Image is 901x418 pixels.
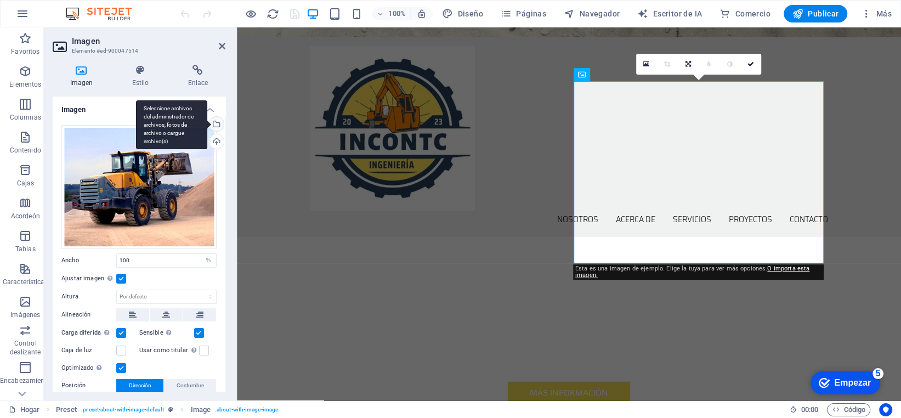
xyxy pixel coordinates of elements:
font: Comercio [735,9,770,18]
font: Más [876,9,892,18]
a: Confirmar (Ctrl ⏎) [740,54,761,75]
font: Diseño [458,9,483,18]
button: Escritor de IA [633,5,706,22]
span: Click to select. Double-click to edit [56,403,77,416]
a: O importa esta imagen. [575,265,809,279]
font: Tablas [15,245,36,253]
font: Imagen [72,36,100,46]
button: Navegador [559,5,624,22]
font: Dirección [129,382,151,388]
span: . about-with-image-image [215,403,278,416]
font: Acordeón [11,212,40,220]
font: Páginas [516,9,546,18]
font: Seleccione archivos del administrador de archivos, fotos de archivo o cargue archivo(s) [144,105,194,144]
font: Publicar [808,9,838,18]
font: Elementos [9,81,41,88]
button: Comercio [715,5,775,22]
button: 100% [372,7,411,20]
a: Escala de grises [719,54,740,75]
font: Imágenes [10,311,40,319]
font: 00:00 [801,405,818,414]
font: Caja de luz [61,347,92,354]
font: Optimizado [61,364,93,371]
font: Altura [61,293,78,300]
font: Ajustar imagen [61,275,104,282]
font: Elemento #ed-900047514 [72,48,138,54]
font: Características [3,278,48,286]
font: Escritor de IA [653,9,702,18]
div: bg_11.jpg [61,125,217,249]
button: Código [827,403,870,416]
a: Difuminar [699,54,719,75]
button: Publicar [784,5,848,22]
button: Más [856,5,896,22]
font: 100% [388,9,405,18]
h6: Tiempo de sesión [790,403,819,416]
font: Esta es una imagen de ejemplo. Elige la tuya para ver más opciones. [575,265,767,272]
button: Centrados en el usuario [879,403,892,416]
font: Código [843,405,865,414]
font: Favoritos [11,48,39,55]
font: Navegador [580,9,620,18]
button: Costumbre [164,379,216,392]
font: Usar como titular [139,347,188,354]
a: Seleccione archivos del administrador de archivos, fotos de archivo o cargue archivo(s) [636,54,657,75]
font: Sensible [139,329,163,336]
font: Columnas [10,114,41,121]
font: Empezar [29,12,66,21]
font: Alineación [61,311,90,318]
div: Empezar Quedan 5 elementos, 0 % completado [5,5,75,29]
img: Logotipo del editor [63,7,145,20]
font: Estilo [132,79,149,87]
span: . preset-about-with-image-default [81,403,164,416]
button: Páginas [496,5,551,22]
font: Cajas [17,179,35,187]
a: Seleccione archivos del administrador de archivos, fotos de archivo o cargue archivo(s) [209,116,224,132]
button: recargar [266,7,279,20]
font: Enlace [188,79,208,87]
a: Haga clic para cancelar la selección. Haga doble clic para abrir Páginas. [9,403,40,416]
font: Hogar [20,405,39,414]
button: Dirección [116,379,163,392]
a: Modo de recorte [657,54,678,75]
i: Recargar página [267,8,279,20]
font: Costumbre [177,382,204,388]
font: Imagen [61,105,86,114]
font: Posición [61,382,86,389]
button: Haga clic aquí para salir del modo de vista previa y continuar editando [244,7,257,20]
font: Carga diferida [61,329,101,336]
nav: migaja de pan [56,403,278,416]
font: Control deslizante [10,340,41,356]
i: This element is a customizable preset [168,406,173,413]
a: Cambiar la orientación [678,54,699,75]
font: Ancho [61,257,79,264]
font: Contenido [10,146,41,154]
font: 5 [71,3,76,12]
span: Click to select. Double-click to edit [190,403,210,416]
font: Imagen [70,79,93,87]
button: Diseño [438,5,488,22]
